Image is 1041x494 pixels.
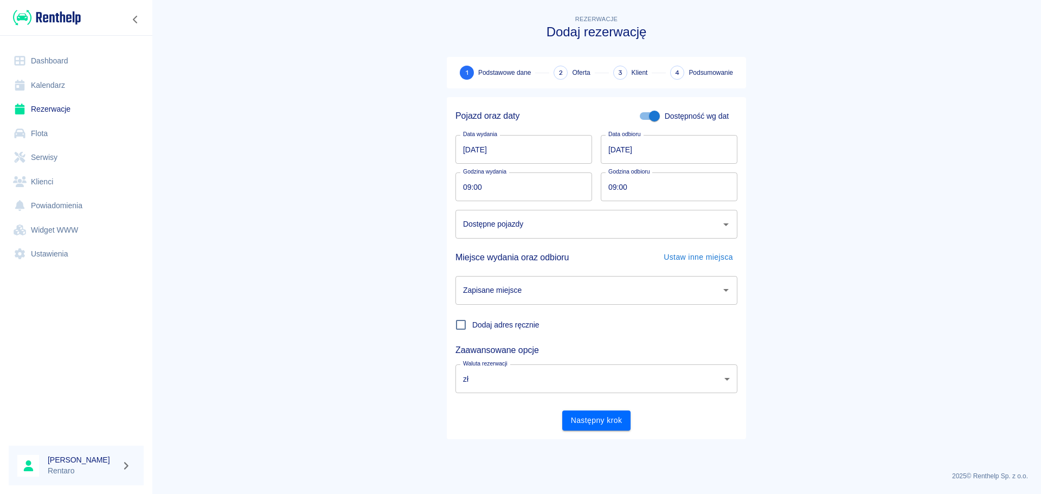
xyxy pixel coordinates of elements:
label: Data odbioru [608,130,641,138]
span: Dostępność wg dat [665,111,729,122]
a: Dashboard [9,49,144,73]
span: 3 [618,67,622,79]
a: Ustawienia [9,242,144,266]
span: Podstawowe dane [478,68,531,78]
button: Następny krok [562,410,631,431]
a: Rezerwacje [9,97,144,121]
input: DD.MM.YYYY [455,135,592,164]
label: Waluta rezerwacji [463,360,507,368]
label: Godzina odbioru [608,168,650,176]
a: Renthelp logo [9,9,81,27]
div: zł [455,364,737,393]
a: Widget WWW [9,218,144,242]
span: Dodaj adres ręcznie [472,319,539,331]
a: Flota [9,121,144,146]
label: Data wydania [463,130,497,138]
img: Renthelp logo [13,9,81,27]
h5: Zaawansowane opcje [455,345,737,356]
button: Otwórz [718,283,734,298]
label: Godzina wydania [463,168,506,176]
button: Ustaw inne miejsca [659,247,737,267]
a: Serwisy [9,145,144,170]
a: Kalendarz [9,73,144,98]
input: DD.MM.YYYY [601,135,737,164]
a: Klienci [9,170,144,194]
a: Powiadomienia [9,194,144,218]
span: Podsumowanie [689,68,733,78]
h6: [PERSON_NAME] [48,454,117,465]
span: 2 [559,67,563,79]
span: Oferta [572,68,590,78]
span: 4 [675,67,679,79]
span: 1 [466,67,468,79]
h5: Miejsce wydania oraz odbioru [455,248,569,267]
span: Rezerwacje [575,16,618,22]
p: Rentaro [48,465,117,477]
input: hh:mm [601,172,730,201]
h3: Dodaj rezerwację [447,24,746,40]
span: Klient [632,68,648,78]
button: Otwórz [718,217,734,232]
h5: Pojazd oraz daty [455,111,519,121]
input: hh:mm [455,172,584,201]
p: 2025 © Renthelp Sp. z o.o. [165,471,1028,481]
button: Zwiń nawigację [127,12,144,27]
